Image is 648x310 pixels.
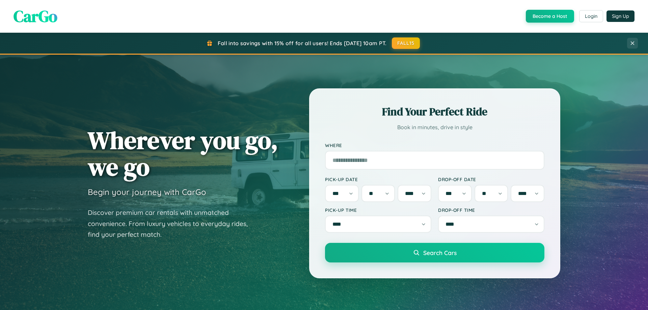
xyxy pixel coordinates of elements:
label: Where [325,142,544,148]
h3: Begin your journey with CarGo [88,187,206,197]
button: Become a Host [526,10,574,23]
p: Discover premium car rentals with unmatched convenience. From luxury vehicles to everyday rides, ... [88,207,256,240]
span: CarGo [13,5,57,27]
button: Login [579,10,603,22]
button: FALL15 [392,37,420,49]
label: Pick-up Time [325,207,431,213]
label: Pick-up Date [325,176,431,182]
h1: Wherever you go, we go [88,127,278,180]
label: Drop-off Time [438,207,544,213]
span: Search Cars [423,249,457,256]
h2: Find Your Perfect Ride [325,104,544,119]
button: Search Cars [325,243,544,262]
p: Book in minutes, drive in style [325,122,544,132]
span: Fall into savings with 15% off for all users! Ends [DATE] 10am PT. [218,40,387,47]
button: Sign Up [606,10,634,22]
label: Drop-off Date [438,176,544,182]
